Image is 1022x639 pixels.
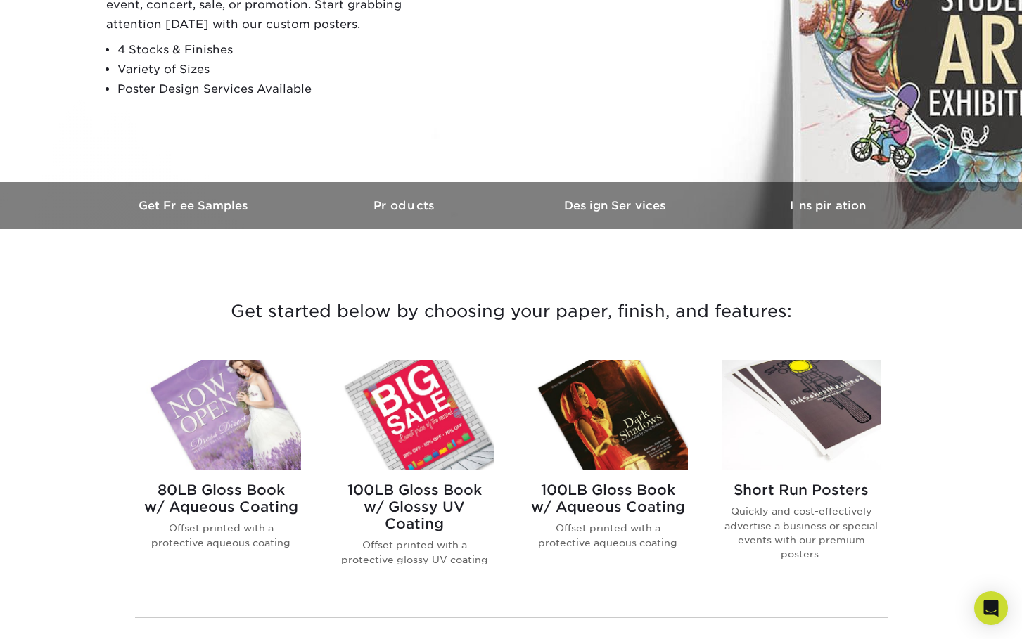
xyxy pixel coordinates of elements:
h3: Get started below by choosing your paper, finish, and features: [100,280,923,343]
a: Design Services [511,182,722,229]
p: Offset printed with a protective glossy UV coating [335,538,494,567]
img: 80LB Gloss Book<br/>w/ Aqueous Coating Posters [141,360,301,470]
a: 80LB Gloss Book<br/>w/ Aqueous Coating Posters 80LB Gloss Bookw/ Aqueous Coating Offset printed w... [141,360,301,589]
p: Offset printed with a protective aqueous coating [528,521,688,550]
p: Quickly and cost-effectively advertise a business or special events with our premium posters. [722,504,881,562]
a: 100LB Gloss Book<br/>w/ Aqueous Coating Posters 100LB Gloss Bookw/ Aqueous Coating Offset printed... [528,360,688,589]
img: 100LB Gloss Book<br/>w/ Glossy UV Coating Posters [335,360,494,470]
a: Short Run Posters Posters Short Run Posters Quickly and cost-effectively advertise a business or ... [722,360,881,589]
h2: Short Run Posters [722,482,881,498]
h3: Products [300,199,511,212]
h3: Design Services [511,199,722,212]
h2: 80LB Gloss Book w/ Aqueous Coating [141,482,301,515]
li: Variety of Sizes [117,60,458,79]
a: 100LB Gloss Book<br/>w/ Glossy UV Coating Posters 100LB Gloss Bookw/ Glossy UV Coating Offset pri... [335,360,494,589]
a: Get Free Samples [89,182,300,229]
li: 4 Stocks & Finishes [117,40,458,60]
a: Inspiration [722,182,933,229]
img: Short Run Posters Posters [722,360,881,470]
h3: Get Free Samples [89,199,300,212]
h2: 100LB Gloss Book w/ Aqueous Coating [528,482,688,515]
a: Products [300,182,511,229]
img: 100LB Gloss Book<br/>w/ Aqueous Coating Posters [528,360,688,470]
div: Open Intercom Messenger [974,591,1008,625]
h2: 100LB Gloss Book w/ Glossy UV Coating [335,482,494,532]
h3: Inspiration [722,199,933,212]
p: Offset printed with a protective aqueous coating [141,521,301,550]
li: Poster Design Services Available [117,79,458,99]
